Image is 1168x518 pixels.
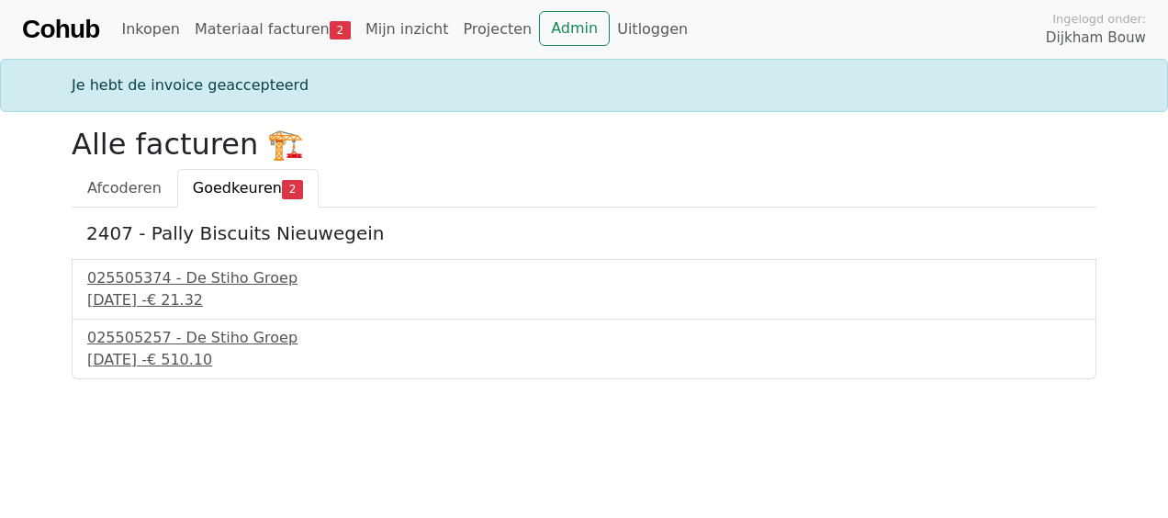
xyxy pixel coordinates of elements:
[282,180,303,198] span: 2
[87,349,1081,371] div: [DATE] -
[330,21,351,39] span: 2
[22,7,99,51] a: Cohub
[87,289,1081,311] div: [DATE] -
[87,267,1081,311] a: 025505374 - De Stiho Groep[DATE] -€ 21.32
[1052,10,1146,28] span: Ingelogd onder:
[193,179,282,197] span: Goedkeuren
[358,11,456,48] a: Mijn inzicht
[72,127,1096,162] h2: Alle facturen 🏗️
[114,11,186,48] a: Inkopen
[147,351,212,368] span: € 510.10
[177,169,319,208] a: Goedkeuren2
[610,11,695,48] a: Uitloggen
[147,291,203,309] span: € 21.32
[61,74,1107,96] div: Je hebt de invoice geaccepteerd
[87,327,1081,371] a: 025505257 - De Stiho Groep[DATE] -€ 510.10
[72,169,177,208] a: Afcoderen
[539,11,610,46] a: Admin
[87,267,1081,289] div: 025505374 - De Stiho Groep
[455,11,539,48] a: Projecten
[1046,28,1146,49] span: Dijkham Bouw
[187,11,358,48] a: Materiaal facturen2
[86,222,1082,244] h5: 2407 - Pally Biscuits Nieuwegein
[87,327,1081,349] div: 025505257 - De Stiho Groep
[87,179,162,197] span: Afcoderen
